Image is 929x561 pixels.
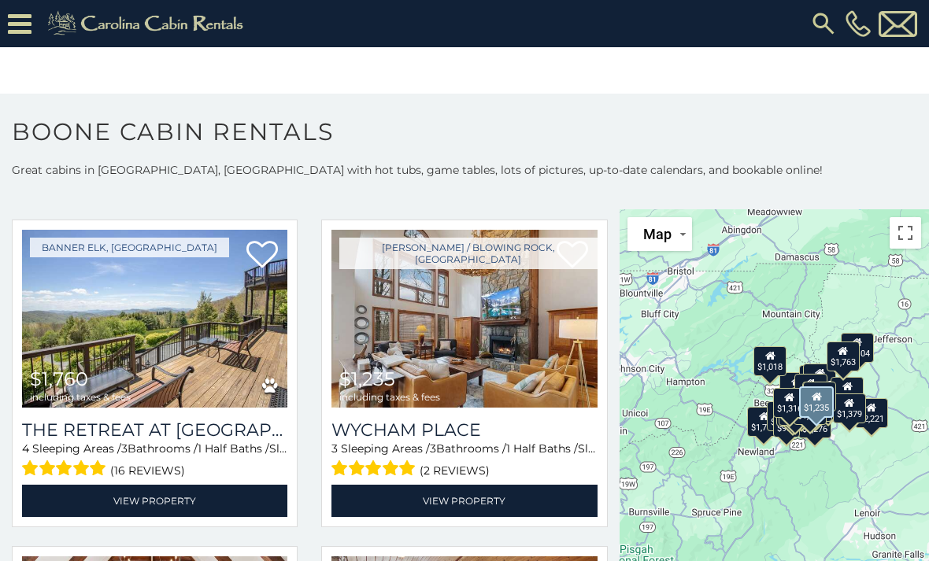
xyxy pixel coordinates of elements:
div: $1,180 [794,395,827,425]
span: 1 Half Baths / [506,441,578,456]
div: $2,221 [855,398,888,428]
a: Banner Elk, [GEOGRAPHIC_DATA] [30,238,229,257]
div: $1,316 [773,388,806,418]
img: search-regular.svg [809,9,838,38]
div: $2,276 [798,408,831,437]
span: including taxes & fees [30,392,131,402]
span: $1,235 [339,367,395,390]
div: Sleeping Areas / Bathrooms / Sleeps: [331,441,597,481]
div: $1,763 [827,341,860,371]
img: Wycham Place [331,230,597,408]
span: (2 reviews) [420,460,490,481]
div: Sleeping Areas / Bathrooms / Sleeps: [22,441,287,481]
div: $1,379 [833,393,866,423]
div: $1,235 [800,386,835,417]
span: (16 reviews) [110,460,185,481]
span: 3 [331,441,338,456]
span: Map [643,226,672,242]
h3: The Retreat at Mountain Meadows [22,419,287,441]
div: $1,104 [841,332,874,362]
div: $1,426 [803,382,836,412]
div: $1,523 [779,395,812,425]
div: $1,018 [754,346,787,376]
a: [PHONE_NUMBER] [842,10,875,37]
span: 1 Half Baths / [198,441,269,456]
div: $1,652 [794,374,827,404]
a: View Property [22,485,287,517]
button: Change map style [627,217,692,251]
div: $1,430 [831,376,864,406]
a: Wycham Place $1,235 including taxes & fees [331,230,597,408]
div: $4,135 [780,372,813,402]
div: $973 [773,407,800,437]
a: Add to favorites [246,239,278,272]
a: The Retreat at [GEOGRAPHIC_DATA][PERSON_NAME] [22,419,287,441]
span: $1,760 [30,367,88,390]
a: The Retreat at Mountain Meadows $1,760 including taxes & fees [22,230,287,408]
div: $1,573 [776,396,809,426]
span: 3 [430,441,436,456]
a: View Property [331,485,597,517]
a: [PERSON_NAME] / Blowing Rock, [GEOGRAPHIC_DATA] [339,238,597,269]
a: Wycham Place [331,419,597,441]
span: including taxes & fees [339,392,440,402]
div: $1,600 [767,400,800,430]
img: The Retreat at Mountain Meadows [22,230,287,408]
button: Toggle fullscreen view [890,217,921,249]
img: Khaki-logo.png [39,8,257,39]
span: 4 [22,441,29,456]
div: $1,760 [747,407,780,437]
span: 3 [121,441,128,456]
div: $1,885 [804,364,837,393]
